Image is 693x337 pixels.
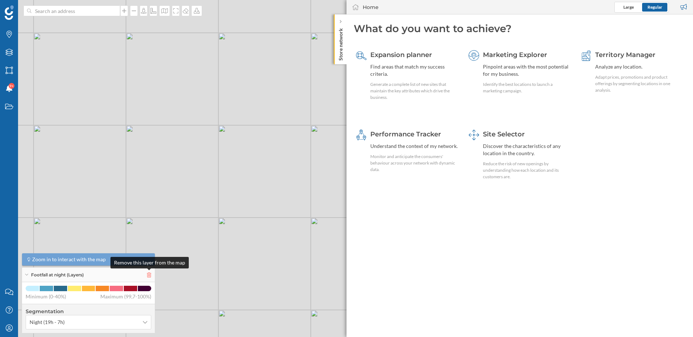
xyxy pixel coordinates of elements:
p: Store network [337,25,344,61]
div: Pinpoint areas with the most potential for my business. [483,63,571,78]
img: search-areas.svg [356,50,367,61]
span: Assistance [14,5,49,12]
img: explorer.svg [468,50,479,61]
span: Territory Manager [595,51,655,59]
div: Generate a complete list of new sites that maintain the key attributes which drive the business. [370,81,459,101]
div: Monitor and anticipate the consumers' behaviour across your network with dynamic data. [370,153,459,173]
div: Find areas that match my success criteria. [370,63,459,78]
span: Performance Tracker [370,130,441,138]
div: What do you want to achieve? [354,22,686,35]
span: Expansion planner [370,51,432,59]
span: Site Selector [483,130,525,138]
div: Discover the characteristics of any location in the country. [483,143,571,157]
span: Zoom in to interact with the map [32,256,106,263]
span: Minimum (0-40%) [26,293,66,300]
span: Marketing Explorer [483,51,547,59]
div: Analyze any location. [595,63,684,70]
span: Maximum (99,7-100%) [100,293,151,300]
img: monitoring-360.svg [356,130,367,140]
div: Adapt prices, promotions and product offerings by segmenting locations in one analysis. [595,74,684,93]
div: Home [363,4,379,11]
span: Night (19h - 7h) [30,319,65,326]
img: territory-manager.svg [581,50,592,61]
div: Understand the context of my network. [370,143,459,150]
span: Regular [648,4,662,10]
span: 9+ [9,82,14,89]
img: Geoblink Logo [5,5,14,20]
span: Footfall at night (Layers) [31,272,84,278]
div: Reduce the risk of new openings by understanding how each location and its customers are. [483,161,571,180]
h4: Segmentation [26,308,151,315]
div: Identify the best locations to launch a marketing campaign. [483,81,571,94]
img: dashboards-manager.svg [468,130,479,140]
span: Large [623,4,634,10]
